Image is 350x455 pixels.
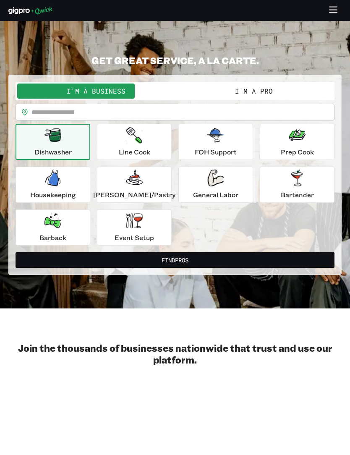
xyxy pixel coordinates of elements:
[178,124,253,160] button: FOH Support
[17,84,175,99] button: I'm a Business
[30,190,76,200] p: Housekeeping
[97,209,172,246] button: Event Setup
[16,209,90,246] button: Barback
[260,124,334,160] button: Prep Cook
[16,124,90,160] button: Dishwasher
[34,147,72,157] p: Dishwasher
[193,190,238,200] p: General Labor
[281,190,314,200] p: Bartender
[8,342,342,366] h2: Join the thousands of businesses nationwide that trust and use our platform.
[178,167,253,203] button: General Labor
[97,167,172,203] button: [PERSON_NAME]/Pastry
[281,147,314,157] p: Prep Cook
[97,124,172,160] button: Line Cook
[16,252,334,268] button: FindPros
[115,233,154,243] p: Event Setup
[195,147,237,157] p: FOH Support
[8,55,342,66] h2: GET GREAT SERVICE, A LA CARTE.
[93,190,175,200] p: [PERSON_NAME]/Pastry
[39,233,66,243] p: Barback
[260,167,334,203] button: Bartender
[119,147,150,157] p: Line Cook
[16,167,90,203] button: Housekeeping
[175,84,333,99] button: I'm a Pro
